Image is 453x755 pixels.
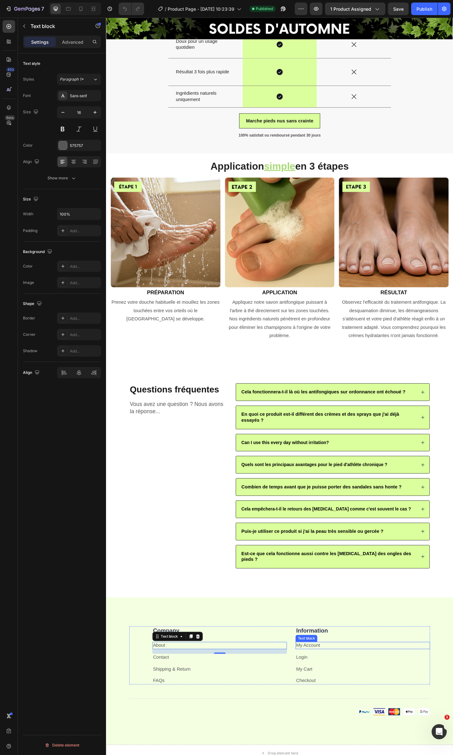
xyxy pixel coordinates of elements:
[23,61,40,66] div: Text style
[10,16,15,21] img: website_grey.svg
[62,39,83,45] p: Advanced
[3,3,47,15] button: 7
[411,3,438,15] button: Publish
[207,706,224,711] a: My Cart
[63,37,68,42] img: tab_keywords_by_traffic_grey.svg
[330,6,371,12] span: 1 product assigned
[23,108,40,116] div: Size
[152,108,226,117] p: Marche pieds nus sans crainte
[23,143,33,148] div: Color
[253,174,372,293] img: gempages_585812008805335747-6e4e7eb2-de99-4981-839e-689f2dd8ef77.png
[60,76,84,82] span: Paragraph 1*
[23,158,41,166] div: Align
[26,417,131,432] p: Vous avez une question ? Nous avons la réponse...
[51,718,64,724] a: FAQs
[16,16,69,21] div: Domain: [DOMAIN_NAME]
[119,3,144,15] div: Undo/Redo
[5,115,15,120] div: Beta
[114,155,172,167] span: Application
[130,294,248,304] p: APPLICATION
[23,348,37,354] div: Shadow
[129,174,249,293] img: gempages_585812008805335747-f43f20e0-f094-4a1f-9adb-dd3dbb28f3d9.png
[207,718,228,724] a: Checkout
[207,680,233,685] a: My Account
[70,332,99,338] div: Add...
[57,208,101,220] input: Auto
[172,155,206,167] u: simple
[51,680,64,685] a: About
[145,104,233,121] a: Marche pieds nus sans crainte
[31,22,84,30] p: Text block
[51,693,68,698] a: Contact
[70,93,99,99] div: Sans-serif
[23,195,40,204] div: Size
[5,174,124,293] img: gempages_585812008805335747-16abd916-64e3-4bf3-a2be-400415fe0dd2.png
[51,663,196,671] p: Company
[207,663,352,671] p: Information
[206,155,264,167] span: en 3 étapes
[48,175,77,181] div: Show more
[325,3,385,15] button: 1 product assigned
[23,315,35,321] div: Border
[51,706,92,711] a: Shipping & Return
[57,74,101,85] button: Paragraph 1*
[147,429,319,441] span: En quoi ce produit est-il différent des crèmes et des sprays que j'ai déjà essayés ?
[445,715,450,720] span: 1
[254,305,372,351] p: Observez l'efficacité du traitement antifongique. La desquamation diminue, les démangeaisons s'at...
[23,280,34,285] div: Image
[70,264,99,269] div: Add...
[58,670,79,676] div: Text block
[6,305,124,332] p: Prenez votre douche habituelle et mouillez les zones touchées entre vos orteils où le [GEOGRAPHIC...
[207,673,228,678] div: Text block
[23,76,34,82] div: Styles
[256,6,273,12] span: Published
[24,37,56,41] div: Domain Overview
[147,459,243,465] strong: Can I use this every day without irritation?
[70,37,106,41] div: Keywords by Traffic
[23,211,33,217] div: Width
[432,724,447,739] iframe: Intercom live chat
[147,580,332,592] span: Est-ce que cela fonctionne aussi contre les [MEDICAL_DATA] des ongles des pieds ?
[147,508,322,513] span: Combien de temps avant que je puisse porter des sandales sans honte ?
[18,10,31,15] div: v 4.0.25
[417,6,432,12] div: Publish
[23,332,36,337] div: Corner
[23,248,53,256] div: Background
[25,398,131,411] h2: Questions fréquentes
[23,300,43,308] div: Shape
[254,294,372,304] p: RÉSULTAT
[23,93,31,99] div: Font
[70,228,99,234] div: Add...
[207,693,219,698] a: Login
[70,280,99,286] div: Add...
[147,556,302,561] span: Puis-je utiliser ce produit si j'ai la peau très sensible ou gercée ?
[70,348,99,354] div: Add...
[106,18,453,755] iframe: Design area
[41,5,44,13] p: 7
[5,124,372,132] p: 100% satisfait ou remboursé pendant 30 jours
[23,740,101,750] button: Delete element
[147,483,306,489] strong: Quels sont les principaux avantages pour le pied d'athlète chronique ?
[10,10,15,15] img: logo_orange.svg
[17,37,22,42] img: tab_domain_overview_orange.svg
[147,404,326,410] span: Cela fonctionnera-t-il là où les antifongiques sur ordonnance ont échoué ?
[23,263,33,269] div: Color
[23,172,101,184] button: Show more
[168,6,234,12] span: Product Page - [DATE] 10:23:39
[165,6,166,12] span: /
[147,532,332,537] strong: Cela empêchera-t-il le retours des [MEDICAL_DATA] comme c'est souvent le cas ?
[393,6,404,12] span: Save
[70,316,99,321] div: Add...
[31,39,49,45] p: Settings
[6,294,124,304] p: PRÉPARATION
[23,369,41,377] div: Align
[6,67,15,72] div: 450
[130,305,248,351] p: Appliquez notre savon antifongique puissant à l'arbre à thé directement sur les zones touchées. N...
[23,228,37,234] div: Padding
[45,741,79,749] div: Delete element
[70,143,99,149] div: 575757
[388,3,409,15] button: Save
